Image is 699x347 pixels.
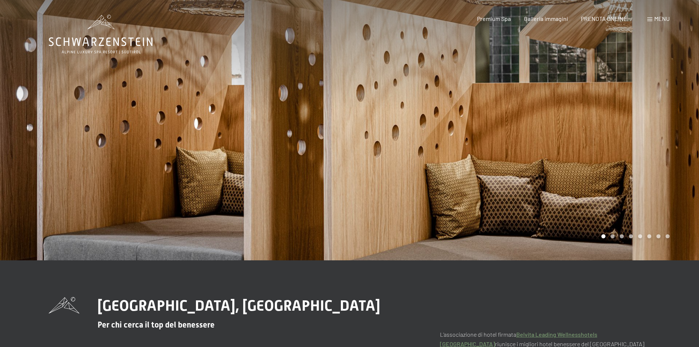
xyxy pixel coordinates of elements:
div: Carousel Page 1 (Current Slide) [601,234,605,238]
span: [GEOGRAPHIC_DATA], [GEOGRAPHIC_DATA] [98,297,380,314]
span: Per chi cerca il top del benessere [98,320,215,329]
a: Premium Spa [477,15,511,22]
div: Carousel Page 6 [647,234,651,238]
span: Menu [654,15,670,22]
div: Carousel Page 7 [656,234,660,238]
div: Carousel Page 5 [638,234,642,238]
a: PRENOTA ONLINE [581,15,627,22]
div: Carousel Page 8 [666,234,670,238]
div: Carousel Page 2 [611,234,615,238]
a: Galleria immagini [524,15,568,22]
div: Carousel Pagination [599,234,670,238]
div: Carousel Page 4 [629,234,633,238]
div: Carousel Page 3 [620,234,624,238]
